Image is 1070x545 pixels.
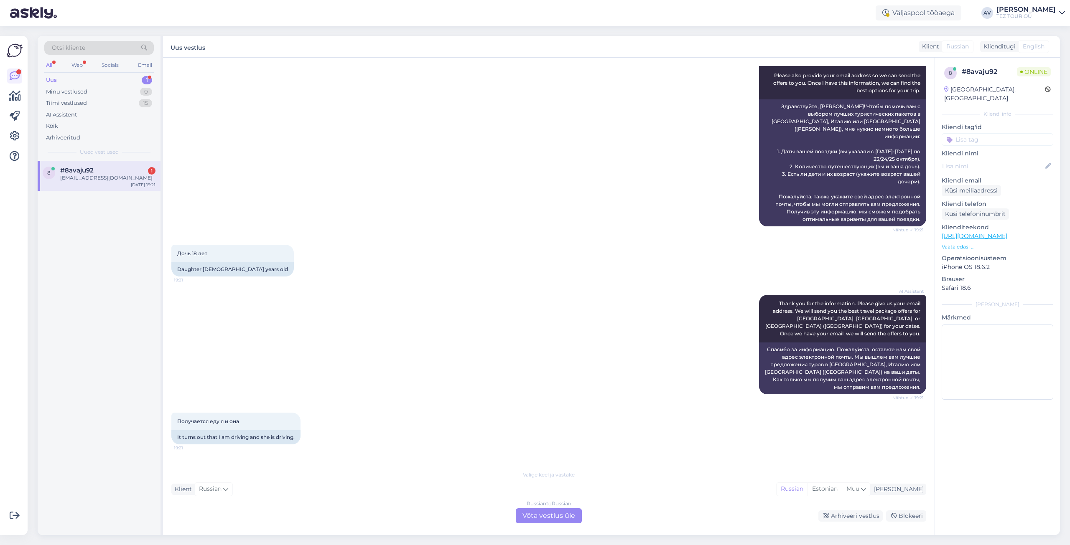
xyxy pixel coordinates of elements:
[199,484,222,494] span: Russian
[7,43,23,58] img: Askly Logo
[1023,42,1045,51] span: English
[60,174,155,182] div: [EMAIL_ADDRESS][DOMAIN_NAME]
[892,227,924,233] span: Nähtud ✓ 19:21
[892,288,924,294] span: AI Assistent
[942,232,1007,240] a: [URL][DOMAIN_NAME]
[919,42,939,51] div: Klient
[942,263,1053,271] p: iPhone OS 18.6.2
[46,88,87,96] div: Minu vestlused
[174,445,205,451] span: 19:21
[871,485,924,494] div: [PERSON_NAME]
[1017,67,1051,76] span: Online
[171,430,301,444] div: It turns out that I am driving and she is driving.
[942,313,1053,322] p: Märkmed
[942,208,1009,220] div: Küsi telefoninumbrit
[44,60,54,71] div: All
[942,185,1001,196] div: Küsi meiliaadressi
[47,170,51,176] span: 8
[100,60,120,71] div: Socials
[140,88,152,96] div: 0
[946,42,969,51] span: Russian
[70,60,84,71] div: Web
[171,471,926,479] div: Valige keel ja vastake
[944,85,1045,103] div: [GEOGRAPHIC_DATA], [GEOGRAPHIC_DATA]
[46,76,57,84] div: Uus
[996,13,1056,20] div: TEZ TOUR OÜ
[942,243,1053,251] p: Vaata edasi ...
[818,510,883,522] div: Arhiveeri vestlus
[46,99,87,107] div: Tiimi vestlused
[942,301,1053,308] div: [PERSON_NAME]
[980,42,1016,51] div: Klienditugi
[942,123,1053,132] p: Kliendi tag'id
[808,483,842,495] div: Estonian
[52,43,85,52] span: Otsi kliente
[942,162,1044,171] input: Lisa nimi
[171,262,294,276] div: Daughter [DEMOGRAPHIC_DATA] years old
[174,277,205,283] span: 19:21
[80,148,119,156] span: Uued vestlused
[142,76,152,84] div: 1
[516,508,582,523] div: Võta vestlus üle
[46,122,58,130] div: Kõik
[765,300,922,337] span: Thank you for the information. Please give us your email address. We will send you the best trave...
[46,111,77,119] div: AI Assistent
[942,254,1053,263] p: Operatsioonisüsteem
[171,485,192,494] div: Klient
[981,7,993,19] div: AV
[876,5,961,20] div: Väljaspool tööaega
[949,70,952,76] span: 8
[136,60,154,71] div: Email
[942,284,1053,292] p: Safari 18.6
[996,6,1056,13] div: [PERSON_NAME]
[177,250,207,256] span: Дочь 18 лет
[171,41,205,52] label: Uus vestlus
[177,418,239,424] span: Получается еду я и она
[942,176,1053,185] p: Kliendi email
[942,110,1053,118] div: Kliendi info
[46,134,80,142] div: Arhiveeritud
[759,99,926,226] div: Здравствуйте, [PERSON_NAME]! Чтобы помочь вам с выбором лучших туристических пакетов в [GEOGRAPHI...
[148,167,155,175] div: 1
[892,395,924,401] span: Nähtud ✓ 19:21
[942,223,1053,232] p: Klienditeekond
[942,133,1053,146] input: Lisa tag
[886,510,926,522] div: Blokeeri
[527,500,571,507] div: Russian to Russian
[942,149,1053,158] p: Kliendi nimi
[942,200,1053,208] p: Kliendi telefon
[131,182,155,188] div: [DATE] 19:21
[942,275,1053,284] p: Brauser
[759,342,926,394] div: Спасибо за информацию. Пожалуйста, оставьте нам свой адрес электронной почты. Мы вышлем вам лучши...
[962,67,1017,77] div: # 8avaju92
[60,167,94,174] span: #8avaju92
[139,99,152,107] div: 15
[777,483,808,495] div: Russian
[846,485,859,492] span: Muu
[996,6,1065,20] a: [PERSON_NAME]TEZ TOUR OÜ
